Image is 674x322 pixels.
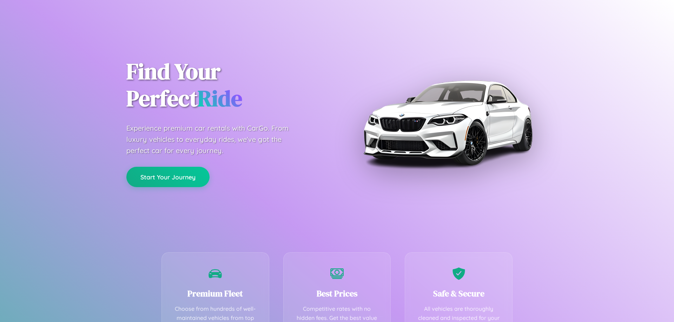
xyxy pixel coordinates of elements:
[294,288,380,299] h3: Best Prices
[126,58,326,112] h1: Find Your Perfect
[126,123,302,156] p: Experience premium car rentals with CarGo. From luxury vehicles to everyday rides, we've got the ...
[198,83,242,114] span: Ride
[416,288,502,299] h3: Safe & Secure
[126,167,210,187] button: Start Your Journey
[172,288,258,299] h3: Premium Fleet
[360,35,535,210] img: Premium BMW car rental vehicle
